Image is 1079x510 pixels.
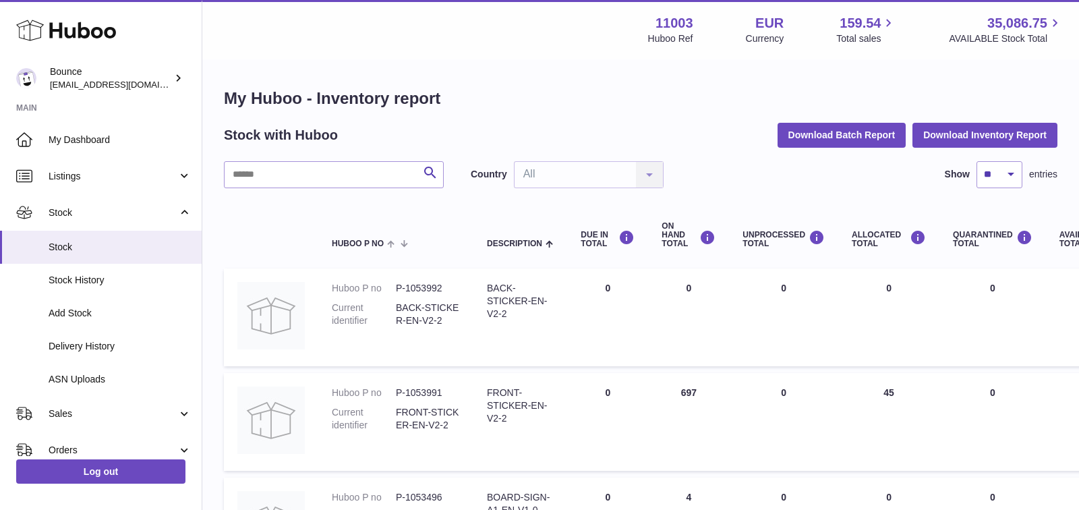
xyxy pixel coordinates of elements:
[50,79,198,90] span: [EMAIL_ADDRESS][DOMAIN_NAME]
[836,14,896,45] a: 159.54 Total sales
[49,134,192,146] span: My Dashboard
[471,168,507,181] label: Country
[949,14,1063,45] a: 35,086.75 AVAILABLE Stock Total
[332,406,396,432] dt: Current identifier
[567,268,648,366] td: 0
[581,230,635,248] div: DUE IN TOTAL
[49,340,192,353] span: Delivery History
[224,126,338,144] h2: Stock with Huboo
[953,230,1032,248] div: QUARANTINED Total
[729,268,838,366] td: 0
[987,14,1047,32] span: 35,086.75
[332,387,396,399] dt: Huboo P no
[396,282,460,295] dd: P-1053992
[50,65,171,91] div: Bounce
[396,406,460,432] dd: FRONT-STICKER-EN-V2-2
[487,282,554,320] div: BACK-STICKER-EN-V2-2
[1029,168,1057,181] span: entries
[332,282,396,295] dt: Huboo P no
[396,491,460,504] dd: P-1053496
[836,32,896,45] span: Total sales
[648,268,729,366] td: 0
[396,302,460,327] dd: BACK-STICKER-EN-V2-2
[912,123,1057,147] button: Download Inventory Report
[49,307,192,320] span: Add Stock
[729,373,838,471] td: 0
[49,444,177,457] span: Orders
[648,373,729,471] td: 697
[567,373,648,471] td: 0
[16,68,36,88] img: collateral@usebounce.com
[487,239,542,248] span: Description
[742,230,825,248] div: UNPROCESSED Total
[838,373,939,471] td: 45
[746,32,784,45] div: Currency
[945,168,970,181] label: Show
[49,206,177,219] span: Stock
[487,387,554,425] div: FRONT-STICKER-EN-V2-2
[648,32,693,45] div: Huboo Ref
[990,283,995,293] span: 0
[49,241,192,254] span: Stock
[990,492,995,503] span: 0
[840,14,881,32] span: 159.54
[755,14,784,32] strong: EUR
[49,407,177,420] span: Sales
[852,230,926,248] div: ALLOCATED Total
[16,459,185,484] a: Log out
[778,123,906,147] button: Download Batch Report
[332,302,396,327] dt: Current identifier
[990,387,995,398] span: 0
[332,491,396,504] dt: Huboo P no
[224,88,1057,109] h1: My Huboo - Inventory report
[655,14,693,32] strong: 11003
[332,239,384,248] span: Huboo P no
[838,268,939,366] td: 0
[662,222,716,249] div: ON HAND Total
[396,387,460,399] dd: P-1053991
[949,32,1063,45] span: AVAILABLE Stock Total
[237,282,305,349] img: product image
[237,387,305,454] img: product image
[49,373,192,386] span: ASN Uploads
[49,170,177,183] span: Listings
[49,274,192,287] span: Stock History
